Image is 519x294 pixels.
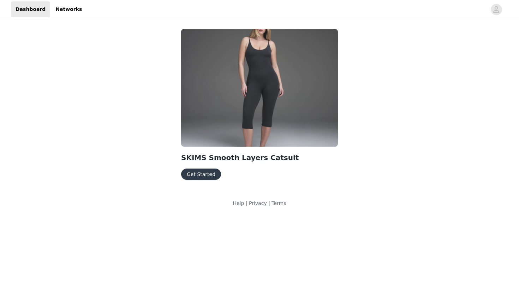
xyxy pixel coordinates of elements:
span: | [268,200,270,206]
a: Dashboard [11,1,50,17]
h2: SKIMS Smooth Layers Catsuit [181,152,338,163]
a: Privacy [249,200,267,206]
a: Networks [51,1,86,17]
span: | [246,200,247,206]
a: Terms [272,200,286,206]
button: Get Started [181,169,221,180]
div: avatar [493,4,500,15]
a: Help [233,200,244,206]
img: SKIMS [181,29,338,147]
